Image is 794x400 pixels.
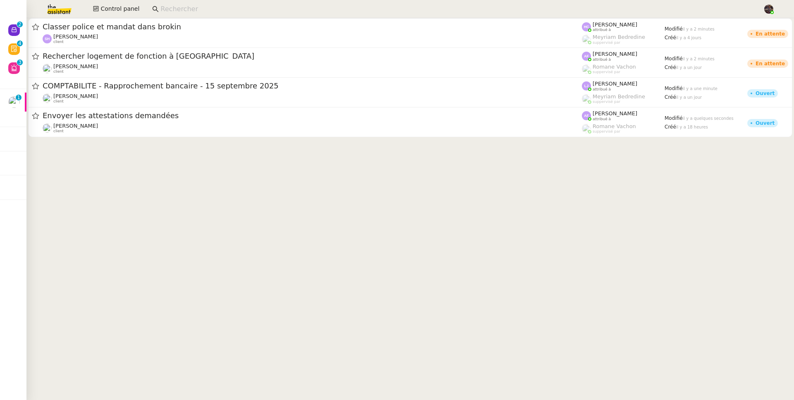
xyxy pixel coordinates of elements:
img: svg [582,111,591,120]
app-user-detailed-label: client [43,33,582,44]
div: Ouvert [756,91,775,96]
div: En attente [756,31,785,36]
nz-badge-sup: 3 [17,60,23,65]
span: Modifié [665,26,683,32]
app-user-label: suppervisé par [582,93,665,104]
span: Envoyer les attestations demandées [43,112,582,119]
span: Créé [665,64,676,70]
p: 3 [18,60,22,67]
img: svg [582,22,591,31]
div: En attente [756,61,785,66]
img: users%2FaellJyylmXSg4jqeVbanehhyYJm1%2Favatar%2Fprofile-pic%20(4).png [582,94,591,103]
span: COMPTABILITE - Rapprochement bancaire - 15 septembre 2025 [43,82,582,90]
img: svg [582,52,591,61]
span: Créé [665,94,676,100]
span: Rechercher logement de fonction à [GEOGRAPHIC_DATA] [43,52,582,60]
span: Modifié [665,86,683,91]
span: Meyriam Bedredine [593,93,645,100]
span: [PERSON_NAME] [53,63,98,69]
app-user-label: suppervisé par [582,123,665,134]
span: [PERSON_NAME] [593,81,637,87]
span: il y a une minute [683,86,717,91]
span: [PERSON_NAME] [593,21,637,28]
span: attribué à [593,28,611,32]
span: Classer police et mandat dans brokin [43,23,582,31]
span: il y a 2 minutes [683,57,715,61]
span: client [53,40,64,44]
span: suppervisé par [593,100,620,104]
app-user-label: attribué à [582,110,665,121]
app-user-label: attribué à [582,81,665,91]
app-user-label: suppervisé par [582,34,665,45]
span: Romane Vachon [593,123,636,129]
nz-badge-sup: 4 [17,40,23,46]
app-user-label: attribué à [582,21,665,32]
app-user-detailed-label: client [43,123,582,133]
p: 2 [18,21,22,29]
img: users%2FyQfMwtYgTqhRP2YHWHmG2s2LYaD3%2Favatar%2Fprofile-pic.png [582,124,591,133]
img: svg [43,34,52,43]
span: [PERSON_NAME] [593,51,637,57]
span: client [53,129,64,133]
span: [PERSON_NAME] [593,110,637,117]
span: client [53,69,64,74]
span: il y a 2 minutes [683,27,715,31]
span: attribué à [593,117,611,121]
span: [PERSON_NAME] [53,93,98,99]
p: 1 [17,95,20,102]
span: Meyriam Bedredine [593,34,645,40]
img: users%2FaellJyylmXSg4jqeVbanehhyYJm1%2Favatar%2Fprofile-pic%20(4).png [582,35,591,44]
span: client [53,99,64,104]
img: users%2F0v3yA2ZOZBYwPN7V38GNVTYjOQj1%2Favatar%2Fa58eb41e-cbb7-4128-9131-87038ae72dcb [43,124,52,133]
img: users%2Fa6PbEmLwvGXylUqKytRPpDpAx153%2Favatar%2Ffanny.png [43,94,52,103]
span: suppervisé par [593,129,620,134]
span: attribué à [593,57,611,62]
img: 2af2e8ed-4e7a-4339-b054-92d163d57814 [764,5,773,14]
span: Control panel [100,4,139,14]
span: Romane Vachon [593,64,636,70]
button: Control panel [88,3,144,15]
app-user-detailed-label: client [43,93,582,104]
span: [PERSON_NAME] [53,123,98,129]
nz-badge-sup: 2 [17,21,23,27]
span: Modifié [665,56,683,62]
p: 4 [18,40,22,48]
img: users%2FyQfMwtYgTqhRP2YHWHmG2s2LYaD3%2Favatar%2Fprofile-pic.png [582,64,591,74]
span: il y a un jour [676,95,702,100]
div: Ouvert [756,121,775,126]
span: Créé [665,35,676,40]
span: suppervisé par [593,70,620,74]
span: Modifié [665,115,683,121]
span: il y a un jour [676,65,702,70]
span: il y a 4 jours [676,36,701,40]
app-user-detailed-label: client [43,63,582,74]
app-user-label: suppervisé par [582,64,665,74]
nz-badge-sup: 1 [16,95,22,100]
img: users%2Fb85nkgUZxsTztNjFhOzQpNMo3yb2%2Favatar%2F204f561a-33d1-442f-9d8d-7b89d3261cfb [43,64,52,73]
span: suppervisé par [593,40,620,45]
span: [PERSON_NAME] [53,33,98,40]
img: svg [582,81,591,90]
input: Rechercher [160,4,755,15]
app-user-label: attribué à [582,51,665,62]
span: Créé [665,124,676,130]
span: il y a 18 heures [676,125,708,129]
img: users%2FAXgjBsdPtrYuxuZvIJjRexEdqnq2%2Favatar%2F1599931753966.jpeg [8,96,20,108]
span: il y a quelques secondes [683,116,734,121]
span: attribué à [593,87,611,92]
